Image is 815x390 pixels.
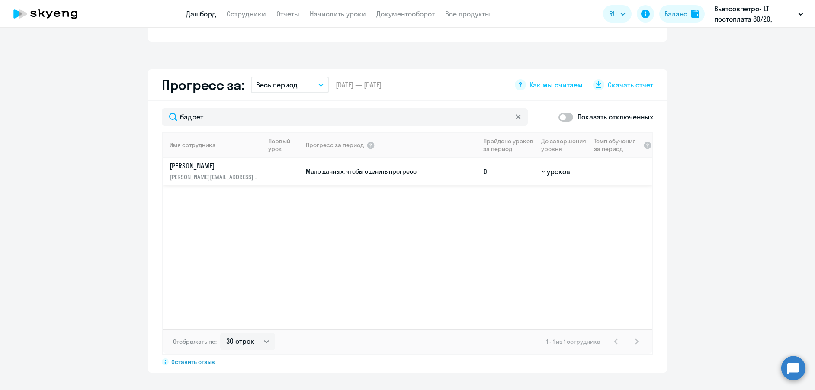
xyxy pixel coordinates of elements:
span: Прогресс за период [306,141,364,149]
span: [DATE] — [DATE] [336,80,382,90]
a: Документооборот [376,10,435,18]
span: 1 - 1 из 1 сотрудника [546,338,600,345]
a: Начислить уроки [310,10,366,18]
th: Первый урок [265,132,305,158]
input: Поиск по имени, email, продукту или статусу [162,108,528,126]
a: Все продукты [445,10,490,18]
span: Темп обучения за период [594,137,641,153]
span: Скачать отчет [608,80,653,90]
button: Весь период [251,77,329,93]
a: Отчеты [276,10,299,18]
div: Баланс [664,9,687,19]
th: Имя сотрудника [163,132,265,158]
button: Балансbalance [659,5,705,23]
td: ~ уроков [538,158,590,185]
p: [PERSON_NAME][EMAIL_ADDRESS][DOMAIN_NAME] [170,172,259,182]
p: Весь период [256,80,298,90]
img: balance [691,10,699,18]
button: RU [603,5,632,23]
span: RU [609,9,617,19]
span: Оставить отзыв [171,358,215,366]
p: Вьетсовпетро- LT постоплата 80/20, Вьетсовпетро [714,3,795,24]
a: [PERSON_NAME][PERSON_NAME][EMAIL_ADDRESS][DOMAIN_NAME] [170,161,264,182]
th: Пройдено уроков за период [480,132,538,158]
span: Как мы считаем [529,80,583,90]
td: 0 [480,158,538,185]
span: Мало данных, чтобы оценить прогресс [306,168,417,175]
p: Показать отключенных [578,112,653,122]
a: Сотрудники [227,10,266,18]
button: Вьетсовпетро- LT постоплата 80/20, Вьетсовпетро [710,3,808,24]
th: До завершения уровня [538,132,590,158]
p: [PERSON_NAME] [170,161,259,171]
h2: Прогресс за: [162,76,244,93]
a: Дашборд [186,10,216,18]
span: Отображать по: [173,338,217,345]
